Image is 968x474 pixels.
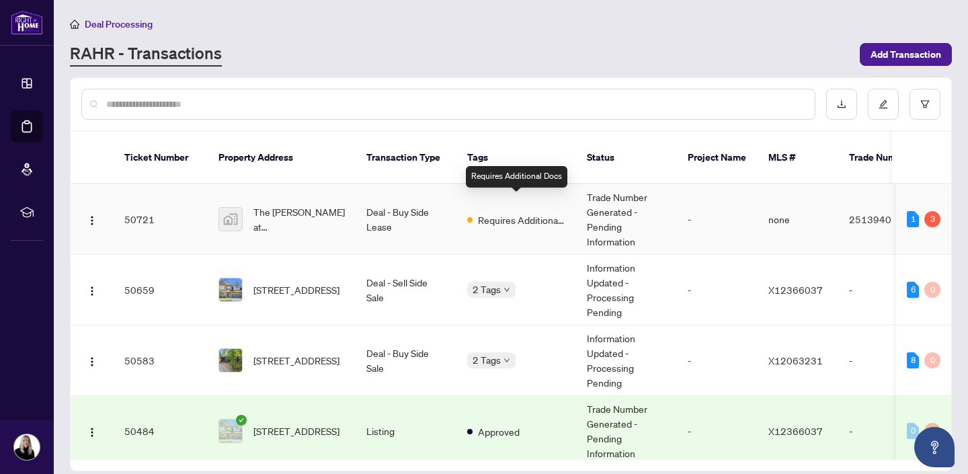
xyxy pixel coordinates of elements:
[907,282,919,298] div: 6
[837,100,846,109] span: download
[208,132,356,184] th: Property Address
[768,284,823,296] span: X12366037
[356,396,456,467] td: Listing
[924,211,940,227] div: 3
[356,132,456,184] th: Transaction Type
[914,427,955,467] button: Open asap
[868,89,899,120] button: edit
[677,325,758,396] td: -
[677,396,758,467] td: -
[114,396,208,467] td: 50484
[924,352,940,368] div: 0
[114,255,208,325] td: 50659
[11,10,43,35] img: logo
[860,43,952,66] button: Add Transaction
[219,208,242,231] img: thumbnail-img
[473,352,501,368] span: 2 Tags
[253,353,339,368] span: [STREET_ADDRESS]
[114,325,208,396] td: 50583
[356,255,456,325] td: Deal - Sell Side Sale
[838,325,932,396] td: -
[87,427,97,438] img: Logo
[356,325,456,396] td: Deal - Buy Side Sale
[838,255,932,325] td: -
[768,425,823,437] span: X12366037
[924,282,940,298] div: 0
[70,42,222,67] a: RAHR - Transactions
[219,349,242,372] img: thumbnail-img
[81,350,103,371] button: Logo
[456,132,576,184] th: Tags
[219,420,242,442] img: thumbnail-img
[478,424,520,439] span: Approved
[503,286,510,293] span: down
[871,44,941,65] span: Add Transaction
[473,282,501,297] span: 2 Tags
[14,434,40,460] img: Profile Icon
[253,204,345,234] span: The [PERSON_NAME] at [STREET_ADDRESS]
[838,132,932,184] th: Trade Number
[219,278,242,301] img: thumbnail-img
[356,184,456,255] td: Deal - Buy Side Lease
[576,325,677,396] td: Information Updated - Processing Pending
[838,184,932,255] td: 2513940
[677,184,758,255] td: -
[907,423,919,439] div: 0
[87,356,97,367] img: Logo
[907,352,919,368] div: 8
[87,286,97,297] img: Logo
[466,166,567,188] div: Requires Additional Docs
[81,279,103,301] button: Logo
[879,100,888,109] span: edit
[576,396,677,467] td: Trade Number Generated - Pending Information
[677,255,758,325] td: -
[826,89,857,120] button: download
[838,396,932,467] td: -
[768,354,823,366] span: X12063231
[70,19,79,29] span: home
[576,132,677,184] th: Status
[114,132,208,184] th: Ticket Number
[81,208,103,230] button: Logo
[253,424,339,438] span: [STREET_ADDRESS]
[768,213,790,225] span: none
[758,132,838,184] th: MLS #
[114,184,208,255] td: 50721
[907,211,919,227] div: 1
[677,132,758,184] th: Project Name
[576,184,677,255] td: Trade Number Generated - Pending Information
[503,357,510,364] span: down
[924,423,940,439] div: 0
[87,215,97,226] img: Logo
[85,18,153,30] span: Deal Processing
[920,100,930,109] span: filter
[253,282,339,297] span: [STREET_ADDRESS]
[236,415,247,426] span: check-circle
[576,255,677,325] td: Information Updated - Processing Pending
[910,89,940,120] button: filter
[81,420,103,442] button: Logo
[478,212,565,227] span: Requires Additional Docs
